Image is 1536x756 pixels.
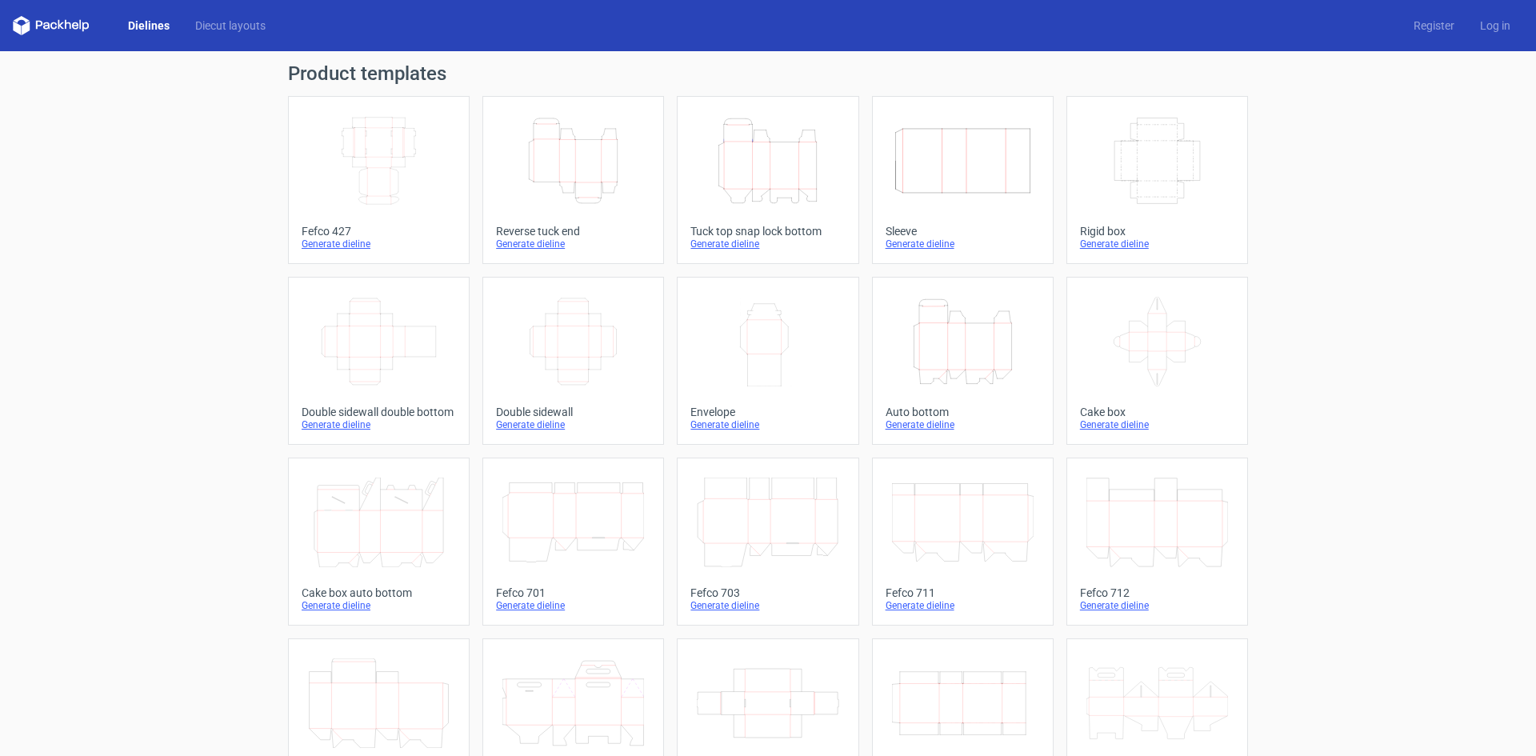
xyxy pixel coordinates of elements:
[690,406,845,418] div: Envelope
[886,406,1040,418] div: Auto bottom
[496,418,650,431] div: Generate dieline
[115,18,182,34] a: Dielines
[690,586,845,599] div: Fefco 703
[677,277,858,445] a: EnvelopeGenerate dieline
[872,277,1054,445] a: Auto bottomGenerate dieline
[288,458,470,626] a: Cake box auto bottomGenerate dieline
[886,418,1040,431] div: Generate dieline
[302,406,456,418] div: Double sidewall double bottom
[482,96,664,264] a: Reverse tuck endGenerate dieline
[1080,225,1234,238] div: Rigid box
[886,225,1040,238] div: Sleeve
[677,96,858,264] a: Tuck top snap lock bottomGenerate dieline
[1080,599,1234,612] div: Generate dieline
[496,406,650,418] div: Double sidewall
[288,96,470,264] a: Fefco 427Generate dieline
[690,225,845,238] div: Tuck top snap lock bottom
[690,418,845,431] div: Generate dieline
[1401,18,1467,34] a: Register
[482,277,664,445] a: Double sidewallGenerate dieline
[302,225,456,238] div: Fefco 427
[302,238,456,250] div: Generate dieline
[496,238,650,250] div: Generate dieline
[1080,406,1234,418] div: Cake box
[302,599,456,612] div: Generate dieline
[496,599,650,612] div: Generate dieline
[677,458,858,626] a: Fefco 703Generate dieline
[872,96,1054,264] a: SleeveGenerate dieline
[872,458,1054,626] a: Fefco 711Generate dieline
[1080,238,1234,250] div: Generate dieline
[482,458,664,626] a: Fefco 701Generate dieline
[182,18,278,34] a: Diecut layouts
[288,64,1248,83] h1: Product templates
[1066,96,1248,264] a: Rigid boxGenerate dieline
[1066,277,1248,445] a: Cake boxGenerate dieline
[496,225,650,238] div: Reverse tuck end
[288,277,470,445] a: Double sidewall double bottomGenerate dieline
[1066,458,1248,626] a: Fefco 712Generate dieline
[886,586,1040,599] div: Fefco 711
[1467,18,1523,34] a: Log in
[886,238,1040,250] div: Generate dieline
[886,599,1040,612] div: Generate dieline
[1080,418,1234,431] div: Generate dieline
[690,599,845,612] div: Generate dieline
[302,586,456,599] div: Cake box auto bottom
[302,418,456,431] div: Generate dieline
[496,586,650,599] div: Fefco 701
[1080,586,1234,599] div: Fefco 712
[690,238,845,250] div: Generate dieline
